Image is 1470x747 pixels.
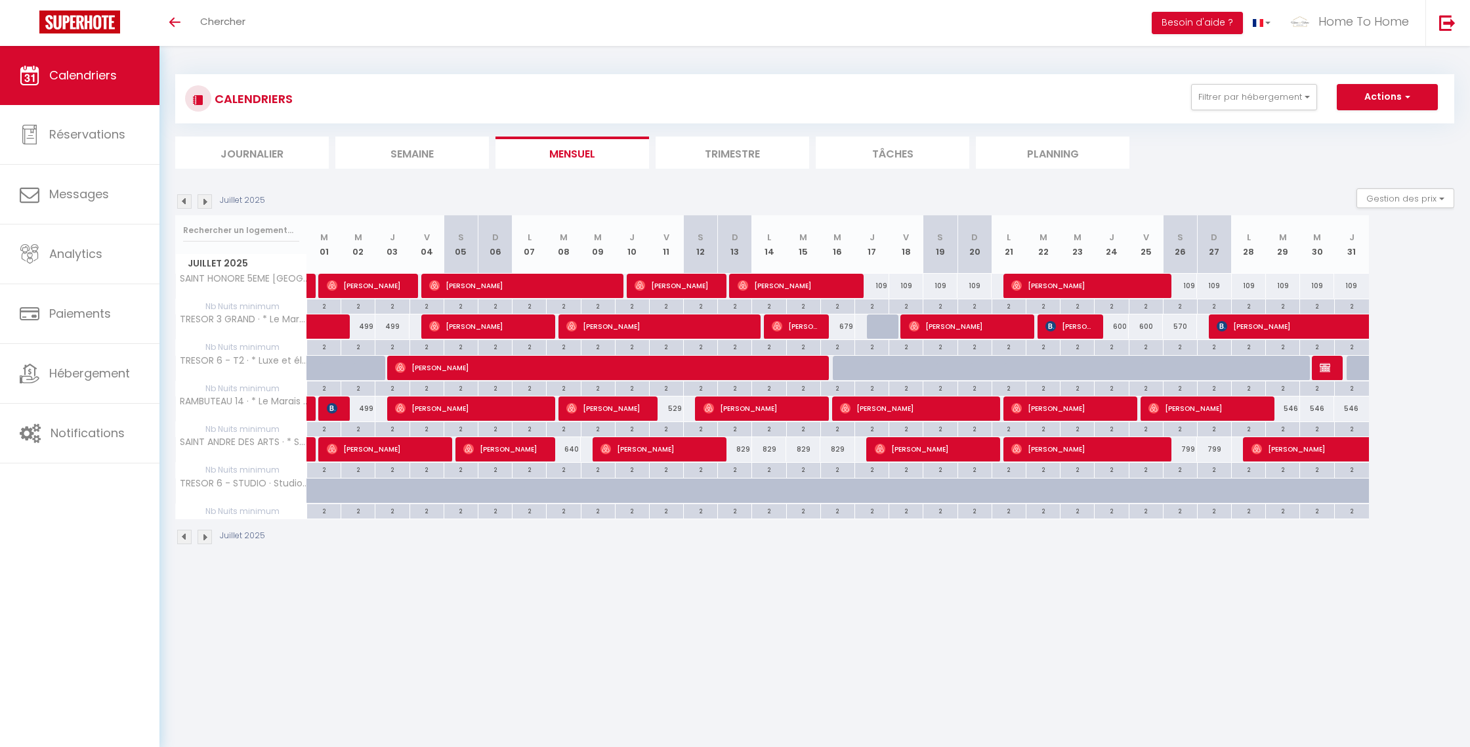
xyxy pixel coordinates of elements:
button: Besoin d'aide ? [1152,12,1243,34]
div: 2 [581,463,615,475]
th: 10 [615,215,649,274]
th: 15 [786,215,820,274]
div: 2 [478,422,512,435]
abbr: D [971,231,978,244]
div: 2 [787,340,820,352]
span: [PERSON_NAME] [1011,437,1159,461]
div: 2 [616,299,649,312]
div: 2 [923,422,957,435]
abbr: S [1177,231,1183,244]
div: 600 [1095,314,1129,339]
div: 529 [649,396,683,421]
div: 2 [1266,340,1299,352]
div: 2 [1335,299,1369,312]
div: 2 [684,340,717,352]
div: 2 [1095,340,1128,352]
abbr: D [492,231,499,244]
th: 06 [478,215,512,274]
span: SAINT HONORE 5EME [GEOGRAPHIC_DATA] | [GEOGRAPHIC_DATA] [178,274,309,284]
abbr: D [732,231,738,244]
th: 31 [1334,215,1369,274]
div: 109 [855,274,889,298]
span: [PERSON_NAME] [1011,273,1159,298]
div: 2 [513,381,546,394]
div: 2 [787,381,820,394]
th: 29 [1266,215,1300,274]
div: 2 [684,299,717,312]
div: 2 [547,422,580,435]
th: 14 [752,215,786,274]
th: 16 [820,215,854,274]
div: 2 [650,340,683,352]
div: 2 [375,340,409,352]
div: 2 [1095,422,1128,435]
span: [PERSON_NAME] [566,396,646,421]
span: TRESOR 3 GRAND · * Le Marais * Luxury & Trendy Apartment * [178,314,309,324]
img: Super Booking [39,11,120,33]
span: [PERSON_NAME] [1011,396,1125,421]
div: 600 [1129,314,1163,339]
abbr: L [1247,231,1251,244]
div: 2 [616,381,649,394]
div: 2 [958,463,992,475]
div: 2 [958,299,992,312]
div: 2 [444,381,478,394]
span: SAINT ANDRE DES ARTS · * Saint Andre Des Arts * HEART of PARIS * Design * [178,437,309,447]
div: 109 [889,274,923,298]
div: 2 [718,422,751,435]
th: 01 [307,215,341,274]
input: Rechercher un logement... [183,219,299,242]
th: 18 [889,215,923,274]
div: 109 [1266,274,1300,298]
span: [PERSON_NAME] [429,273,611,298]
abbr: M [1313,231,1321,244]
div: 2 [889,422,923,435]
p: Juillet 2025 [220,194,265,207]
div: 2 [821,422,854,435]
th: 04 [409,215,444,274]
div: 2 [1095,463,1128,475]
li: Journalier [175,137,329,169]
div: 499 [375,314,409,339]
div: 2 [650,381,683,394]
span: Nb Nuits minimum [176,381,306,396]
abbr: M [560,231,568,244]
div: 2 [787,422,820,435]
div: 2 [1060,422,1094,435]
div: 2 [1060,381,1094,394]
div: 2 [855,422,889,435]
div: 2 [444,422,478,435]
span: [PERSON_NAME] [395,355,816,380]
th: 25 [1129,215,1163,274]
span: Nb Nuits minimum [176,340,306,354]
div: 2 [752,463,786,475]
div: 2 [650,422,683,435]
span: [PERSON_NAME] [635,273,714,298]
div: 2 [718,463,751,475]
abbr: M [354,231,362,244]
span: [PERSON_NAME] [1148,396,1262,421]
th: 08 [547,215,581,274]
span: Nb Nuits minimum [176,422,306,437]
img: logout [1439,14,1456,31]
div: 829 [718,437,752,461]
div: 2 [855,463,889,475]
div: 2 [855,381,889,394]
div: 2 [923,381,957,394]
div: 2 [1164,422,1197,435]
abbr: M [594,231,602,244]
div: 2 [307,381,341,394]
div: 2 [992,299,1026,312]
th: 23 [1060,215,1095,274]
span: [PERSON_NAME] [327,437,440,461]
span: RAMBUTEAU 14 · * Le Marais * Luxury & Charm, 70m² of Design * [178,396,309,406]
div: 2 [1300,381,1333,394]
div: 2 [650,463,683,475]
div: 2 [375,422,409,435]
div: 2 [307,422,341,435]
th: 03 [375,215,409,274]
span: [PERSON_NAME] [429,314,543,339]
div: 109 [923,274,957,298]
div: 2 [581,299,615,312]
div: 2 [375,381,409,394]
